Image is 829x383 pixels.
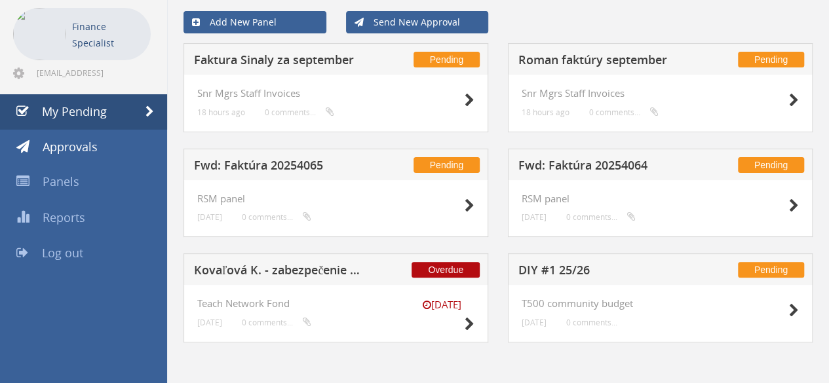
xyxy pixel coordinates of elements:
[72,18,144,51] p: Finance Specialist
[37,67,148,78] span: [EMAIL_ADDRESS][DOMAIN_NAME]
[197,193,474,204] h4: RSM panel
[518,159,689,175] h5: Fwd: Faktúra 20254064
[522,107,569,117] small: 18 hours ago
[738,157,804,173] span: Pending
[197,318,222,327] small: [DATE]
[197,107,245,117] small: 18 hours ago
[265,107,334,117] small: 0 comments...
[409,298,474,312] small: [DATE]
[242,318,311,327] small: 0 comments...
[412,262,480,278] span: Overdue
[522,193,799,204] h4: RSM panel
[43,173,79,189] span: Panels
[414,157,480,173] span: Pending
[42,103,107,119] span: My Pending
[522,212,547,222] small: [DATE]
[43,210,85,225] span: Reports
[42,245,83,261] span: Log out
[194,264,364,280] h5: Kovaľová K. - zabezpečenie triedy
[522,318,547,327] small: [DATE]
[242,212,311,222] small: 0 comments...
[194,159,364,175] h5: Fwd: Faktúra 20254065
[522,88,799,99] h4: Snr Mgrs Staff Invoices
[183,11,326,33] a: Add New Panel
[566,212,636,222] small: 0 comments...
[738,262,804,278] span: Pending
[43,139,98,155] span: Approvals
[589,107,659,117] small: 0 comments...
[518,264,689,280] h5: DIY #1 25/26
[194,54,364,70] h5: Faktura Sinaly za september
[414,52,480,67] span: Pending
[738,52,804,67] span: Pending
[197,298,474,309] h4: Teach Network Fond
[518,54,689,70] h5: Roman faktúry september
[197,212,222,222] small: [DATE]
[566,318,617,327] small: 0 comments...
[197,88,474,99] h4: Snr Mgrs Staff Invoices
[346,11,489,33] a: Send New Approval
[522,298,799,309] h4: T500 community budget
